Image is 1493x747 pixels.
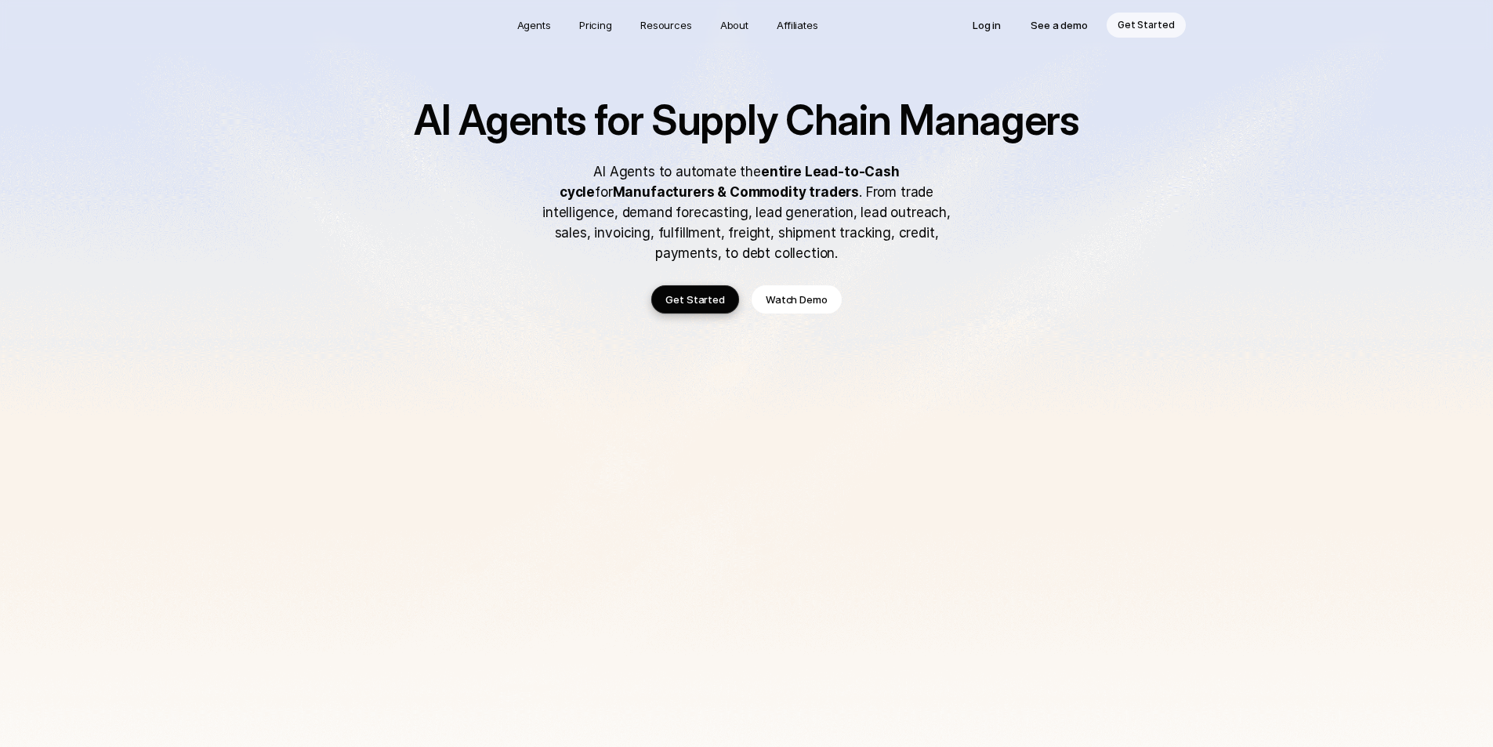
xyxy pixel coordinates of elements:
p: Resources [640,17,692,33]
a: Affiliates [767,13,828,38]
a: Resources [631,13,701,38]
a: Get Started [1107,13,1186,38]
p: See a demo [1031,17,1088,33]
a: Pricing [570,13,621,38]
p: About [720,17,748,33]
a: See a demo [1020,13,1099,38]
strong: Manufacturers & Commodity traders [613,184,859,200]
p: Pricing [579,17,612,33]
a: Log in [962,13,1012,38]
p: Get Started [1118,17,1175,33]
p: Watch Demo [766,292,828,307]
p: Affiliates [777,17,818,33]
p: Log in [973,17,1001,33]
p: AI Agents to automate the for . From trade intelligence, demand forecasting, lead generation, lea... [527,161,966,263]
a: About [711,13,758,38]
a: Get Started [651,285,739,314]
a: Agents [508,13,560,38]
p: Agents [517,17,551,33]
p: Get Started [665,292,725,307]
a: Watch Demo [752,285,842,314]
h1: AI Agents for Supply Chain Managers [402,99,1092,143]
